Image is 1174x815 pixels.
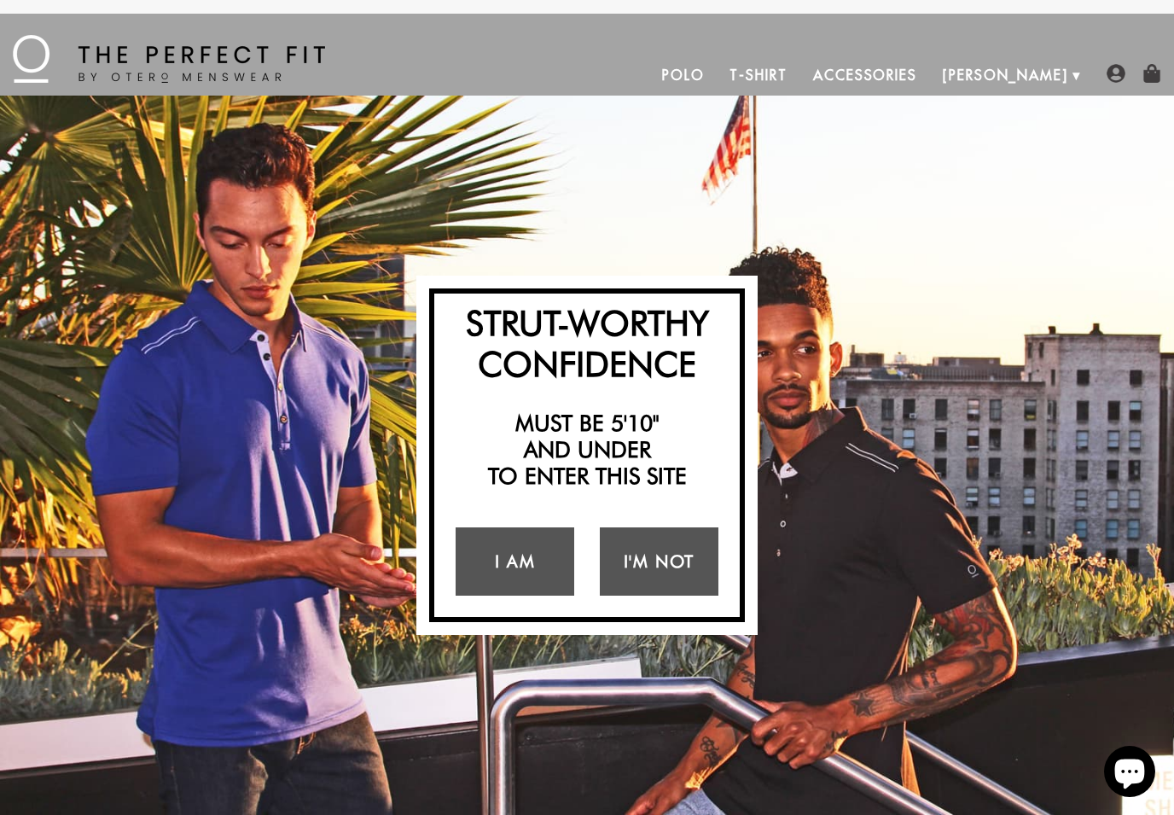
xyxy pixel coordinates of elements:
a: I Am [456,527,574,596]
a: T-Shirt [717,55,799,96]
a: Accessories [800,55,930,96]
h2: Strut-Worthy Confidence [443,302,731,384]
h2: Must be 5'10" and under to enter this site [443,410,731,490]
a: Polo [649,55,718,96]
img: The Perfect Fit - by Otero Menswear - Logo [13,35,325,83]
img: shopping-bag-icon.png [1142,64,1161,83]
a: I'm Not [600,527,718,596]
a: [PERSON_NAME] [930,55,1081,96]
inbox-online-store-chat: Shopify online store chat [1099,746,1160,801]
img: user-account-icon.png [1107,64,1125,83]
